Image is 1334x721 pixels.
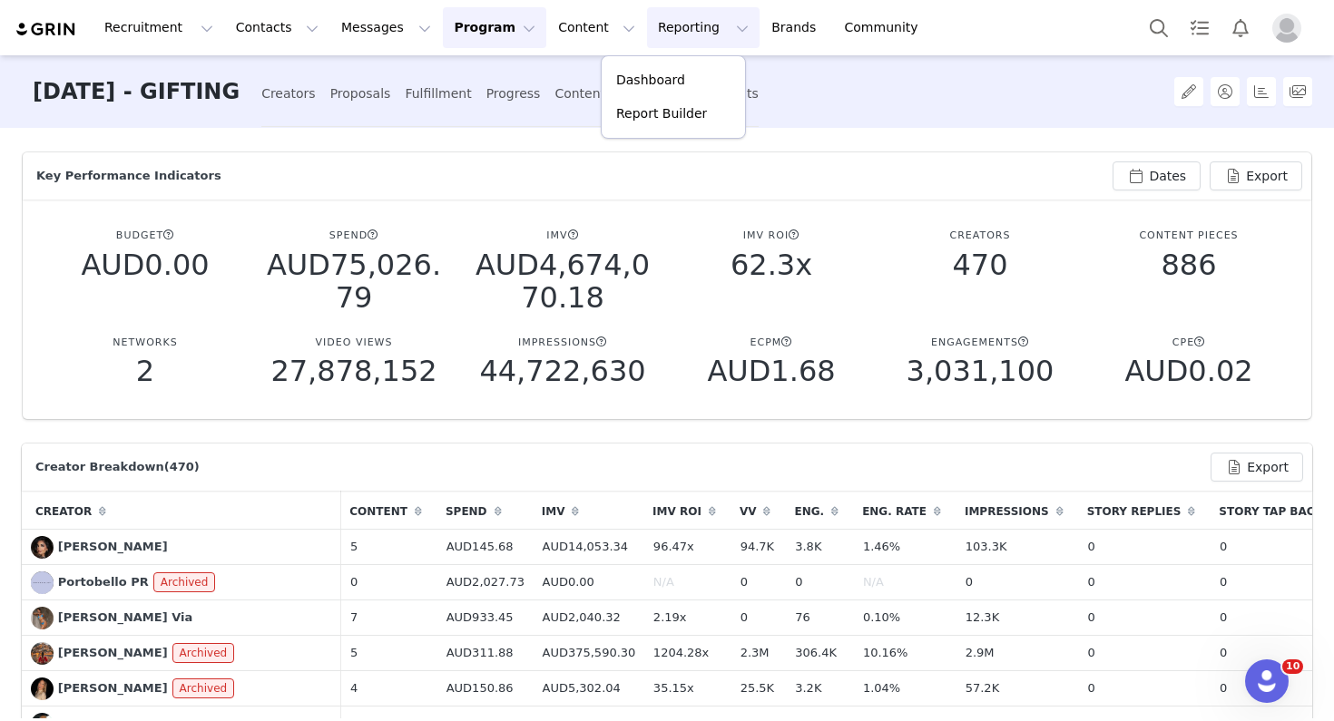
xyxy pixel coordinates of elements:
img: grin logo [15,21,78,38]
span: Archived [172,678,235,698]
td: 3.8K [786,530,854,565]
button: Export [1210,161,1302,190]
p: IMV ROI [678,229,865,244]
th: Impressions [956,491,1079,530]
td: 0 [1079,565,1211,600]
span: AUD14,053.34 [543,540,629,553]
img: Polina Via [31,607,54,629]
p: Dashboard [616,71,685,90]
button: Dates [1113,161,1201,190]
td: 0 [956,565,1079,600]
td: 0 [731,565,787,600]
span: Archived [153,572,216,592]
span: [PERSON_NAME] [58,540,168,553]
td: N/A [854,565,956,600]
p: Engagements [887,336,1074,351]
th: IMV ROI [644,491,731,530]
a: [PERSON_NAME] Via [31,607,192,629]
td: 0 [1079,530,1211,565]
span: AUD0.02 [1124,354,1252,388]
p: Budget [52,229,239,244]
p: CPE [1095,336,1282,351]
th: Content [341,491,437,530]
td: 4 [341,671,437,706]
h3: [DATE] - GIFTING [33,55,240,129]
p: Creators [887,229,1074,244]
span: [PERSON_NAME] [58,646,168,659]
td: 0 [731,600,787,636]
a: Tasks [1180,7,1220,48]
p: 2 [52,355,239,387]
img: Emily Sanches [31,677,54,700]
a: Community [834,7,937,48]
td: 5 [341,636,437,671]
td: 94.7K [731,530,787,565]
th: IMV [534,491,644,530]
img: Barbora Ulrich [31,642,54,665]
td: 25.5K [731,671,787,706]
th: Story Replies [1079,491,1211,530]
img: Portobello PR [31,571,54,594]
td: 1.04% [854,671,956,706]
a: [PERSON_NAME] [31,536,168,559]
div: Proposals [330,70,391,118]
p: Report Builder [616,104,707,123]
button: Notifications [1221,7,1260,48]
p: ECPM [678,336,865,351]
span: AUD2,040.32 [543,610,621,624]
span: (470) [164,460,200,473]
span: AUD4,674,070.18 [476,248,650,315]
div: Creator Breakdown [31,458,213,476]
a: Brands [760,7,832,48]
p: Video Views [260,336,447,351]
td: 0 [786,565,854,600]
td: 1.46% [854,530,956,565]
td: 2.19x [644,600,731,636]
td: 12.3K [956,600,1079,636]
p: 44,722,630 [469,355,656,387]
td: 0 [341,565,437,600]
td: 5 [341,530,437,565]
td: N/A [644,565,731,600]
span: AUD145.68 [446,540,514,553]
a: [PERSON_NAME] [31,677,168,700]
td: 96.47x [644,530,731,565]
span: 62.3x [731,248,812,282]
th: Eng. [786,491,854,530]
td: 103.3K [956,530,1079,565]
a: Portobello PR [31,571,149,594]
p: Impressions [469,336,656,351]
span: AUD2,027.73 [446,575,525,589]
td: 7 [341,600,437,636]
span: AUD150.86 [446,681,514,695]
p: 3,031,100 [887,355,1074,387]
button: Profile [1261,14,1319,43]
td: 10.16% [854,636,956,671]
button: Contacts [225,7,329,48]
td: 306.4K [786,636,854,671]
td: 0 [1079,671,1211,706]
a: [PERSON_NAME] [31,642,168,665]
div: Creators [261,70,316,118]
th: Creator [22,491,341,530]
th: VV [731,491,787,530]
span: AUD75,026.79 [267,248,441,315]
button: Export [1211,453,1303,482]
div: Content [554,70,605,118]
span: AUD375,590.30 [543,646,636,659]
span: AUD0.00 [543,575,594,589]
button: Messages [330,7,442,48]
span: AUD5,302.04 [543,681,621,695]
p: 470 [887,248,1074,281]
button: Reporting [647,7,760,48]
span: [PERSON_NAME] Via [58,610,192,624]
button: Program [443,7,546,48]
button: Recruitment [93,7,224,48]
div: Fulfillment [405,70,471,118]
img: placeholder-profile.jpg [1272,14,1301,43]
span: [PERSON_NAME] [58,681,168,695]
iframe: Intercom live chat [1245,659,1289,703]
span: AUD311.88 [446,646,514,659]
p: 886 [1095,248,1282,281]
